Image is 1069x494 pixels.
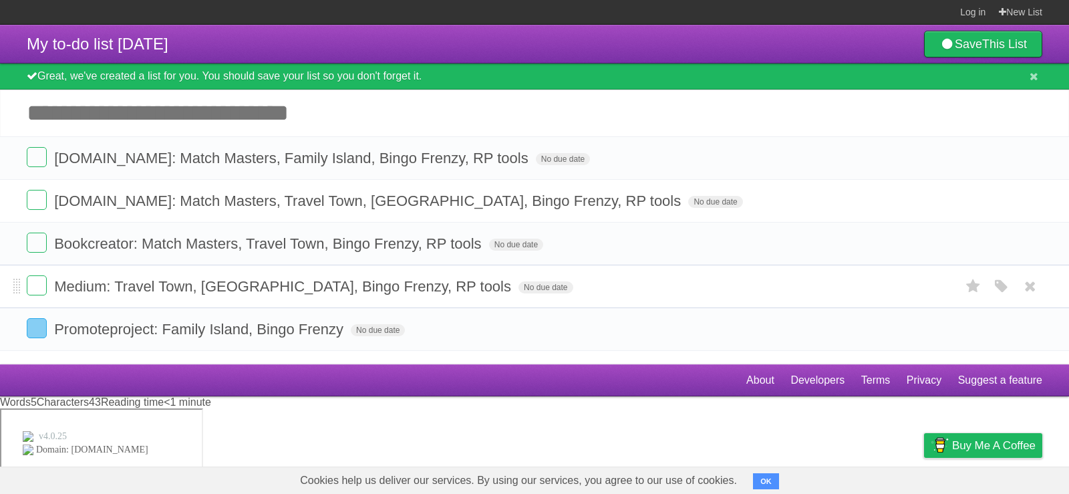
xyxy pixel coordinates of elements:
[54,193,684,209] span: [DOMAIN_NAME]: Match Masters, Travel Town, [GEOGRAPHIC_DATA], Bingo Frenzy, RP tools
[27,233,47,253] label: Done
[351,324,405,336] span: No due date
[35,35,147,45] div: Domain: [DOMAIN_NAME]
[536,153,590,165] span: No due date
[924,433,1042,458] a: Buy me a coffee
[790,368,845,393] a: Developers
[37,396,89,408] span: Characters
[164,396,211,408] span: <1 minute
[54,235,484,252] span: Bookcreator: Match Masters, Travel Town, Bingo Frenzy, RP tools
[31,396,37,408] span: 5
[36,80,47,91] img: tab_domain_overview_orange.svg
[37,21,65,32] div: v 4.0.25
[21,35,32,45] img: website_grey.svg
[27,147,47,167] label: Done
[753,473,779,489] button: OK
[27,318,47,338] label: Done
[518,281,573,293] span: No due date
[982,37,1027,51] b: This List
[952,434,1036,457] span: Buy me a coffee
[961,275,986,297] label: Star task
[51,82,120,90] div: Domain Overview
[89,396,101,408] span: 43
[21,21,32,32] img: logo_orange.svg
[133,80,144,91] img: tab_keywords_by_traffic_grey.svg
[27,190,47,210] label: Done
[27,35,168,53] span: My to-do list [DATE]
[688,196,742,208] span: No due date
[101,396,164,408] span: Reading time
[861,368,891,393] a: Terms
[287,467,750,494] span: Cookies help us deliver our services. By using our services, you agree to our use of cookies.
[54,321,347,338] span: Promoteproject: Family Island, Bingo Frenzy
[924,31,1042,57] a: SaveThis List
[931,434,949,457] img: Buy me a coffee
[54,150,532,166] span: [DOMAIN_NAME]: Match Masters, Family Island, Bingo Frenzy, RP tools
[958,368,1042,393] a: Suggest a feature
[54,278,514,295] span: Medium: Travel Town, [GEOGRAPHIC_DATA], Bingo Frenzy, RP tools
[489,239,543,251] span: No due date
[148,82,225,90] div: Keywords by Traffic
[27,275,47,295] label: Done
[907,368,941,393] a: Privacy
[746,368,774,393] a: About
